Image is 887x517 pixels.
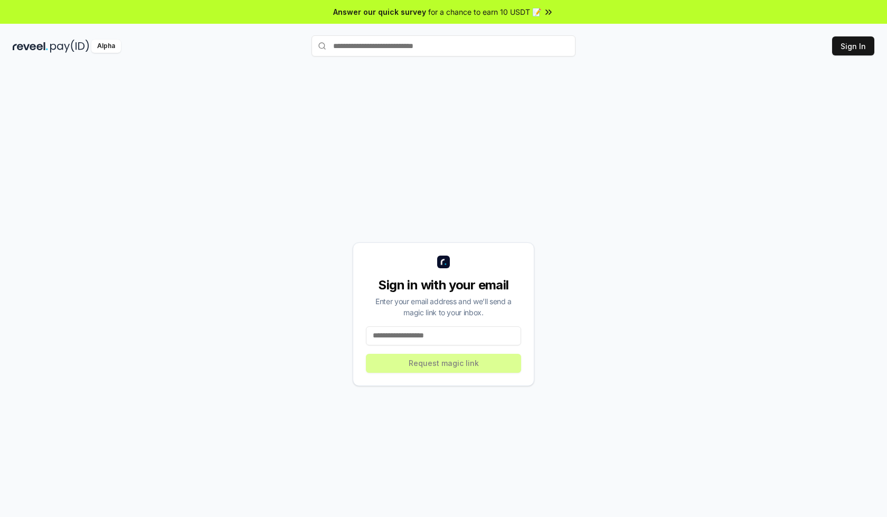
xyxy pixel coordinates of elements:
[428,6,541,17] span: for a chance to earn 10 USDT 📝
[437,256,450,268] img: logo_small
[13,40,48,53] img: reveel_dark
[832,36,874,55] button: Sign In
[366,277,521,294] div: Sign in with your email
[366,296,521,318] div: Enter your email address and we’ll send a magic link to your inbox.
[50,40,89,53] img: pay_id
[91,40,121,53] div: Alpha
[333,6,426,17] span: Answer our quick survey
